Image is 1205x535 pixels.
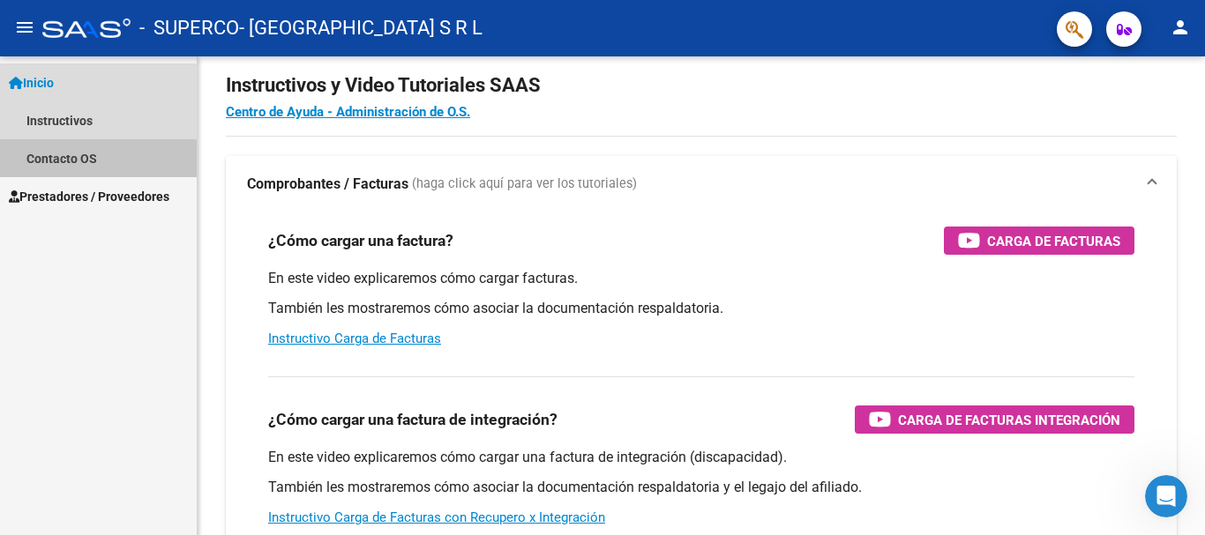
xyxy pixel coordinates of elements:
span: Prestadores / Proveedores [9,187,169,206]
span: Carga de Facturas [987,230,1120,252]
span: (haga click aquí para ver los tutoriales) [412,175,637,194]
h3: ¿Cómo cargar una factura? [268,228,453,253]
p: También les mostraremos cómo asociar la documentación respaldatoria. [268,299,1134,318]
h2: Instructivos y Video Tutoriales SAAS [226,69,1177,102]
button: Carga de Facturas [944,227,1134,255]
mat-icon: menu [14,17,35,38]
strong: Comprobantes / Facturas [247,175,408,194]
p: En este video explicaremos cómo cargar facturas. [268,269,1134,288]
mat-icon: person [1170,17,1191,38]
iframe: Intercom live chat [1145,475,1187,517]
h3: ¿Cómo cargar una factura de integración? [268,407,558,432]
span: Inicio [9,73,54,93]
button: Carga de Facturas Integración [855,405,1134,434]
a: Instructivo Carga de Facturas [268,331,441,346]
span: Carga de Facturas Integración [898,409,1120,431]
a: Centro de Ayuda - Administración de O.S. [226,104,470,120]
span: - [GEOGRAPHIC_DATA] S R L [239,9,483,48]
span: - SUPERCO [139,9,239,48]
p: En este video explicaremos cómo cargar una factura de integración (discapacidad). [268,448,1134,467]
mat-expansion-panel-header: Comprobantes / Facturas (haga click aquí para ver los tutoriales) [226,156,1177,212]
a: Instructivo Carga de Facturas con Recupero x Integración [268,509,605,525]
p: También les mostraremos cómo asociar la documentación respaldatoria y el legajo del afiliado. [268,478,1134,497]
